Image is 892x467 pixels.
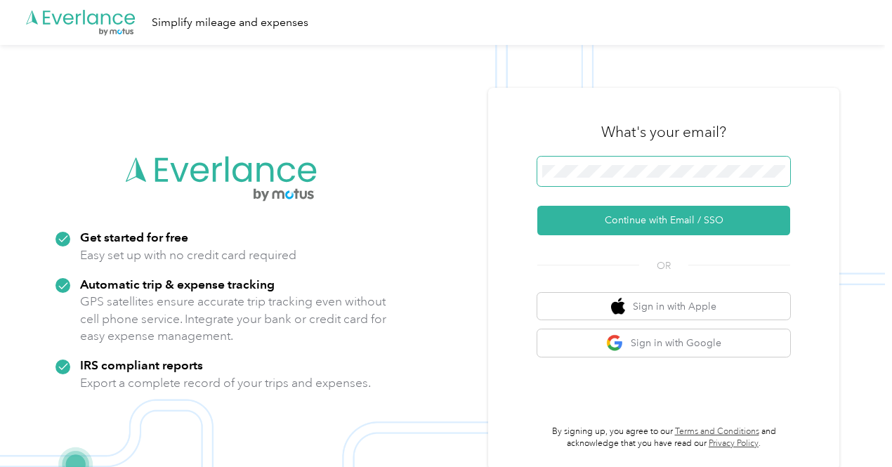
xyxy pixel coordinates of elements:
[152,14,308,32] div: Simplify mileage and expenses
[601,122,726,142] h3: What's your email?
[537,206,790,235] button: Continue with Email / SSO
[80,230,188,244] strong: Get started for free
[606,334,624,352] img: google logo
[537,329,790,357] button: google logoSign in with Google
[611,298,625,315] img: apple logo
[80,357,203,372] strong: IRS compliant reports
[80,277,275,291] strong: Automatic trip & expense tracking
[80,246,296,264] p: Easy set up with no credit card required
[709,438,759,449] a: Privacy Policy
[537,293,790,320] button: apple logoSign in with Apple
[80,293,387,345] p: GPS satellites ensure accurate trip tracking even without cell phone service. Integrate your bank...
[537,426,790,450] p: By signing up, you agree to our and acknowledge that you have read our .
[639,258,688,273] span: OR
[675,426,759,437] a: Terms and Conditions
[80,374,371,392] p: Export a complete record of your trips and expenses.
